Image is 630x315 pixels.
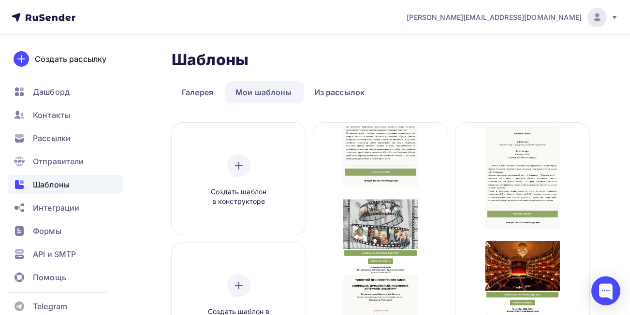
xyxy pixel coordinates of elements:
span: Контакты [33,109,70,121]
span: Отправители [33,156,84,167]
span: Помощь [33,272,66,283]
a: Галерея [172,81,223,103]
span: [PERSON_NAME][EMAIL_ADDRESS][DOMAIN_NAME] [407,13,582,22]
a: Из рассылок [304,81,375,103]
span: Дашборд [33,86,70,98]
span: Формы [33,225,61,237]
a: Шаблоны [8,175,123,194]
a: Отправители [8,152,123,171]
span: Рассылки [33,132,71,144]
span: Telegram [33,301,67,312]
span: API и SMTP [33,248,76,260]
a: Формы [8,221,123,241]
a: Рассылки [8,129,123,148]
span: Создать шаблон в конструкторе [193,187,285,207]
div: Создать рассылку [35,53,106,65]
span: Интеграции [33,202,79,214]
a: Мои шаблоны [225,81,302,103]
h2: Шаблоны [172,50,249,70]
a: Дашборд [8,82,123,101]
a: Контакты [8,105,123,125]
a: [PERSON_NAME][EMAIL_ADDRESS][DOMAIN_NAME] [407,8,618,27]
span: Шаблоны [33,179,70,190]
